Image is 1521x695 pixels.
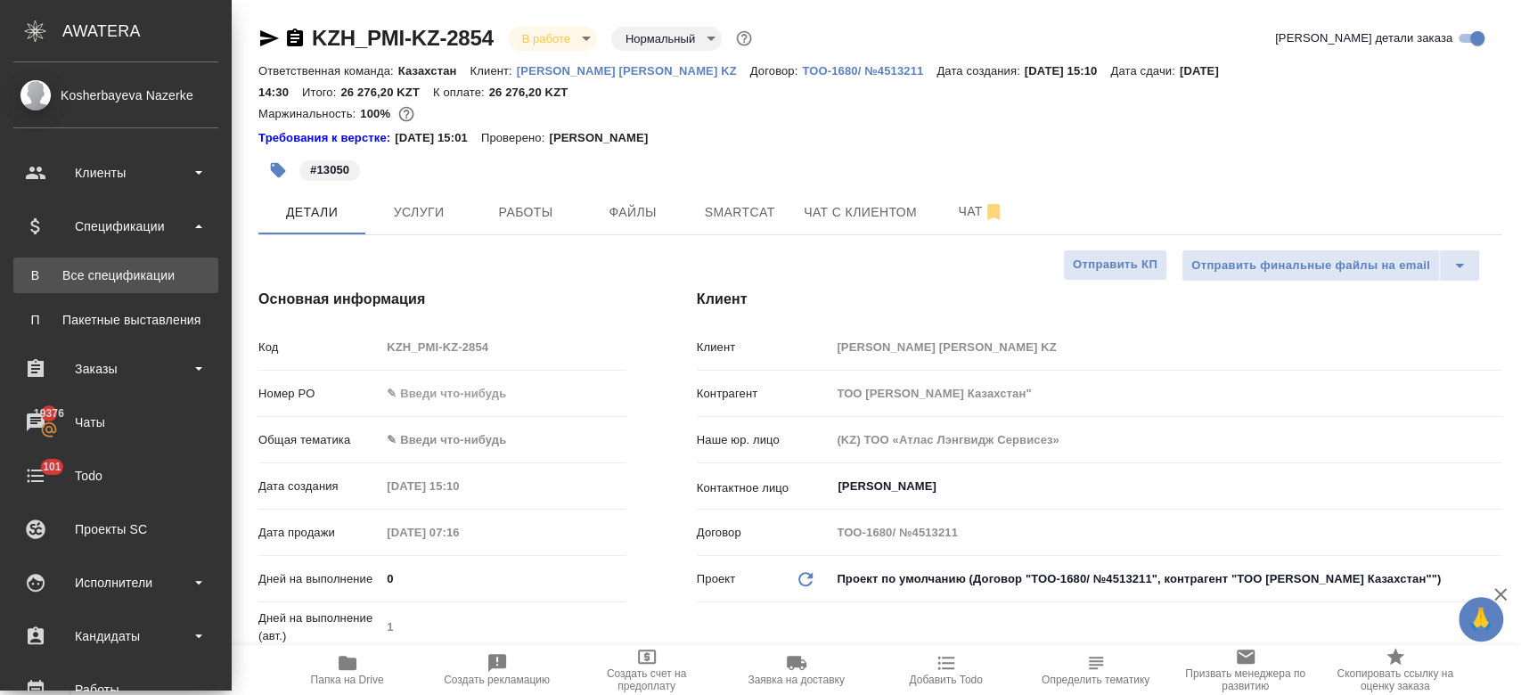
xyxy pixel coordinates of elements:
[13,409,218,436] div: Чаты
[909,674,982,686] span: Добавить Todo
[258,28,280,49] button: Скопировать ссылку для ЯМессенджера
[258,570,380,588] p: Дней на выполнение
[871,645,1021,695] button: Добавить Todo
[32,458,72,476] span: 101
[697,479,831,497] p: Контактное лицо
[936,64,1024,78] p: Дата создания:
[22,266,209,284] div: Все спецификации
[258,289,626,310] h4: Основная информация
[830,380,1501,406] input: Пустое поле
[258,64,398,78] p: Ответственная команда:
[340,86,433,99] p: 26 276,20 KZT
[830,564,1501,594] div: Проект по умолчанию (Договор "ТОО-1680/ №4513211", контрагент "ТОО [PERSON_NAME] Казахстан"")
[620,31,700,46] button: Нормальный
[1275,29,1452,47] span: [PERSON_NAME] детали заказа
[517,62,750,78] a: [PERSON_NAME] [PERSON_NAME] KZ
[395,129,481,147] p: [DATE] 15:01
[23,405,75,422] span: 19376
[590,201,675,224] span: Файлы
[380,473,536,499] input: Пустое поле
[258,524,380,542] p: Дата продажи
[376,201,462,224] span: Услуги
[483,201,568,224] span: Работы
[804,201,917,224] span: Чат с клиентом
[258,609,380,645] p: Дней на выполнение (авт.)
[1182,249,1440,282] button: Отправить финальные файлы на email
[398,64,470,78] p: Казахстан
[258,478,380,495] p: Дата создания
[1331,667,1460,692] span: Скопировать ссылку на оценку заказа
[802,64,936,78] p: ТОО-1680/ №4513211
[298,161,362,176] span: 13050
[13,213,218,240] div: Спецификации
[4,507,227,552] a: Проекты SC
[697,385,831,403] p: Контрагент
[62,13,232,49] div: AWATERA
[258,385,380,403] p: Номер PO
[508,27,597,51] div: В работе
[830,427,1501,453] input: Пустое поле
[697,289,1501,310] h4: Клиент
[750,64,803,78] p: Договор:
[1492,485,1495,488] button: Open
[380,566,625,592] input: ✎ Введи что-нибудь
[269,201,355,224] span: Детали
[444,674,550,686] span: Создать рекламацию
[380,519,536,545] input: Пустое поле
[13,516,218,543] div: Проекты SC
[13,356,218,382] div: Заказы
[802,62,936,78] a: ТОО-1680/ №4513211
[722,645,871,695] button: Заявка на доставку
[1191,256,1430,276] span: Отправить финальные файлы на email
[481,129,550,147] p: Проверено:
[1073,255,1157,275] span: Отправить КП
[258,107,360,120] p: Маржинальность:
[13,86,218,105] div: Kosherbayeva Nazerke
[4,454,227,498] a: 101Todo
[380,380,625,406] input: ✎ Введи что-нибудь
[312,26,494,50] a: KZH_PMI-KZ-2854
[1182,249,1480,282] div: split button
[611,27,722,51] div: В работе
[572,645,722,695] button: Создать счет на предоплату
[13,258,218,293] a: ВВсе спецификации
[258,129,395,147] a: Требования к верстке:
[258,431,380,449] p: Общая тематика
[13,569,218,596] div: Исполнители
[697,431,831,449] p: Наше юр. лицо
[1182,667,1310,692] span: Призвать менеджера по развитию
[830,519,1501,545] input: Пустое поле
[22,311,209,329] div: Пакетные выставления
[1110,64,1179,78] p: Дата сдачи:
[489,86,582,99] p: 26 276,20 KZT
[732,27,756,50] button: Доп статусы указывают на важность/срочность заказа
[1466,601,1496,638] span: 🙏
[1063,249,1167,281] button: Отправить КП
[387,431,603,449] div: ✎ Введи что-нибудь
[1171,645,1321,695] button: Призвать менеджера по развитию
[380,334,625,360] input: Пустое поле
[697,524,831,542] p: Договор
[549,129,661,147] p: [PERSON_NAME]
[4,400,227,445] a: 19376Чаты
[258,151,298,190] button: Добавить тэг
[380,614,625,640] input: Пустое поле
[470,64,516,78] p: Клиент:
[1021,645,1171,695] button: Определить тематику
[1321,645,1470,695] button: Скопировать ссылку на оценку заказа
[1042,674,1149,686] span: Определить тематику
[360,107,395,120] p: 100%
[422,645,572,695] button: Создать рекламацию
[433,86,489,99] p: К оплате:
[830,334,1501,360] input: Пустое поле
[302,86,340,99] p: Итого:
[13,302,218,338] a: ППакетные выставления
[697,201,782,224] span: Smartcat
[13,623,218,650] div: Кандидаты
[748,674,844,686] span: Заявка на доставку
[983,201,1004,223] svg: Отписаться
[583,667,711,692] span: Создать счет на предоплату
[13,159,218,186] div: Клиенты
[938,200,1024,223] span: Чат
[517,31,576,46] button: В работе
